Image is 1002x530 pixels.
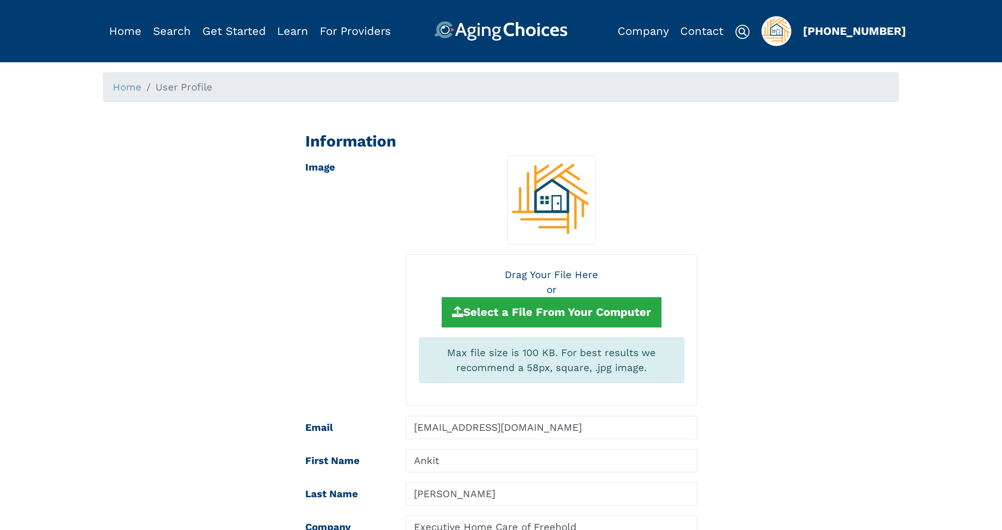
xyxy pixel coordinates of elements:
img: 197f608a-e798-47c5-8663-e9c83a56a8bb.jpg [507,156,596,244]
label: Last Name [299,482,400,506]
a: Learn [277,24,308,38]
label: Image [299,156,400,406]
h2: Information [305,132,697,151]
section: Drag Your File HereorSelect a File From Your ComputerMax file size is 100 KB. For best results we... [406,254,697,406]
a: For Providers [320,24,391,38]
a: Contact [680,24,723,38]
a: Company [618,24,669,38]
a: Get Started [202,24,266,38]
img: search-icon.svg [735,24,750,39]
a: Search [153,24,191,38]
img: AgingChoices [434,21,567,41]
div: Popover trigger [761,16,791,46]
label: Email [299,416,400,439]
img: 197f608a-e798-47c5-8663-e9c83a56a8bb.png [761,16,791,46]
button: Select a File From Your Computer [442,297,662,327]
span: User Profile [156,81,212,93]
a: [PHONE_NUMBER] [803,24,906,38]
a: Home [109,24,141,38]
div: Max file size is 100 KB. For best results we recommend a 58px, square, .jpg image. [419,337,684,383]
nav: breadcrumb [103,72,899,102]
div: Popover trigger [153,21,191,41]
label: First Name [299,449,400,472]
a: Home [113,81,141,93]
div: or [419,282,684,297]
div: Drag Your File Here [419,267,684,282]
